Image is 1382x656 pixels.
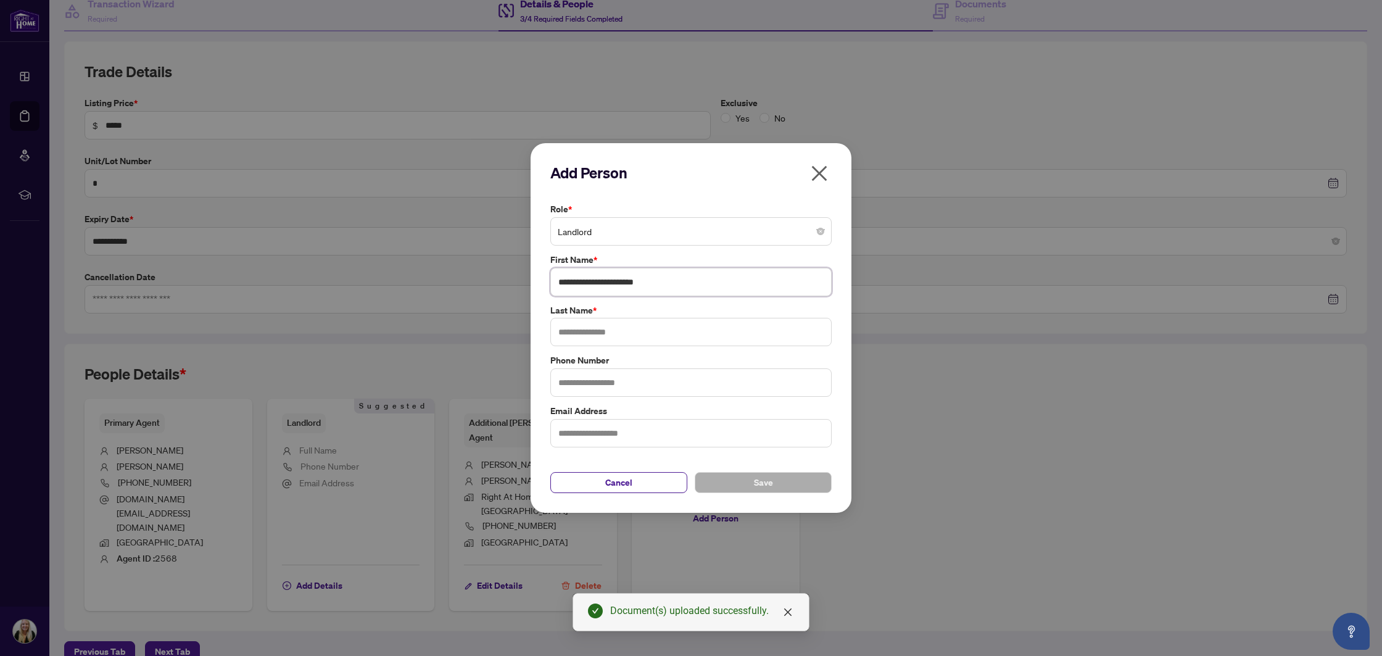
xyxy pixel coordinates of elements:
span: close [809,164,829,183]
label: Last Name [550,304,832,317]
label: First Name [550,253,832,267]
span: close [783,607,793,617]
span: close-circle [817,228,824,235]
h2: Add Person [550,163,832,183]
label: Email Address [550,404,832,418]
button: Cancel [550,472,687,493]
button: Save [695,472,832,493]
label: Role [550,202,832,216]
label: Phone Number [550,354,832,367]
span: Cancel [605,473,632,492]
a: Close [781,605,795,619]
button: Open asap [1333,613,1370,650]
div: Document(s) uploaded successfully. [610,604,794,618]
span: check-circle [588,604,603,618]
span: Landlord [558,220,824,243]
